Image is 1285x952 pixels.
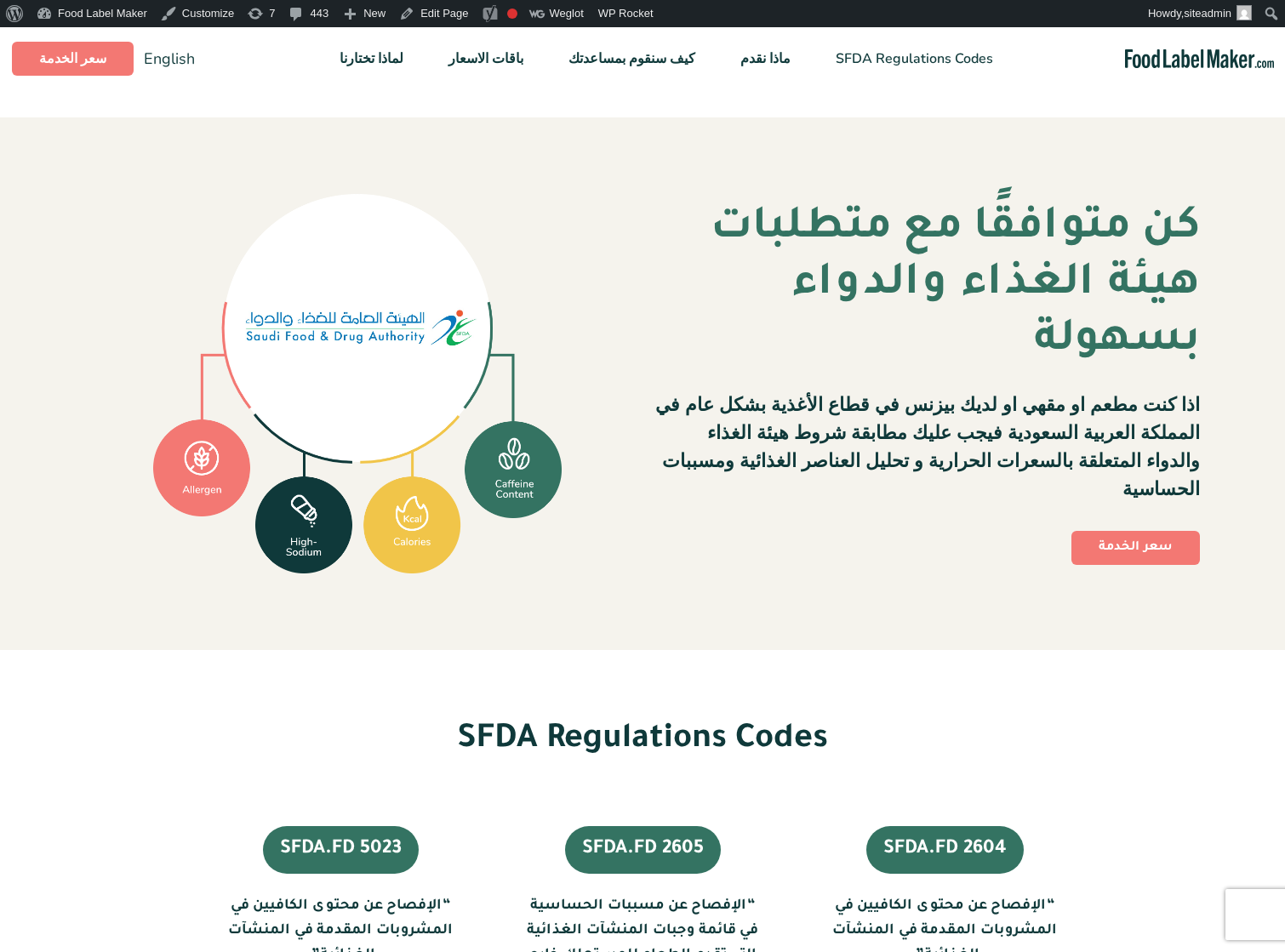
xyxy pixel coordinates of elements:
[546,27,714,90] a: كيف سنقوم بمساعدتك
[334,49,405,68] span: لماذا تختارنا
[443,49,525,68] span: باقات الاسعار
[672,202,1200,371] h1: كن متوافقًا مع متطلبات هيئة الغذاء والدواء بسهولة
[866,826,1024,874] h3: SFDA.FD 2604
[563,49,697,68] span: كيف سنقوم بمساعدتك
[144,42,195,76] a: English
[85,718,1200,765] h2: SFDA Regulations Codes
[12,42,134,76] a: سعر الخدمة
[1071,531,1200,565] a: سعر الخدمة
[263,826,419,874] h3: SFDA.FD 5023
[426,27,542,90] a: باقات الاسعار
[831,49,995,68] span: SFDA Regulations Codes
[814,27,1012,90] a: SFDA Regulations Codes
[565,826,721,874] h3: SFDA.FD 2605
[507,9,517,19] div: Focus keyphrase not set
[655,391,1200,504] div: اذا كنت مطعم او مقهي او لديك بيزنس في قطاع الأغذية بشكل عام في المملكة العربية السعودية فيجب عليك...
[718,27,809,90] a: ماذا نقدم
[1184,7,1231,20] span: siteadmin
[317,27,422,90] a: لماذا تختارنا
[735,49,792,68] span: ماذا نقدم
